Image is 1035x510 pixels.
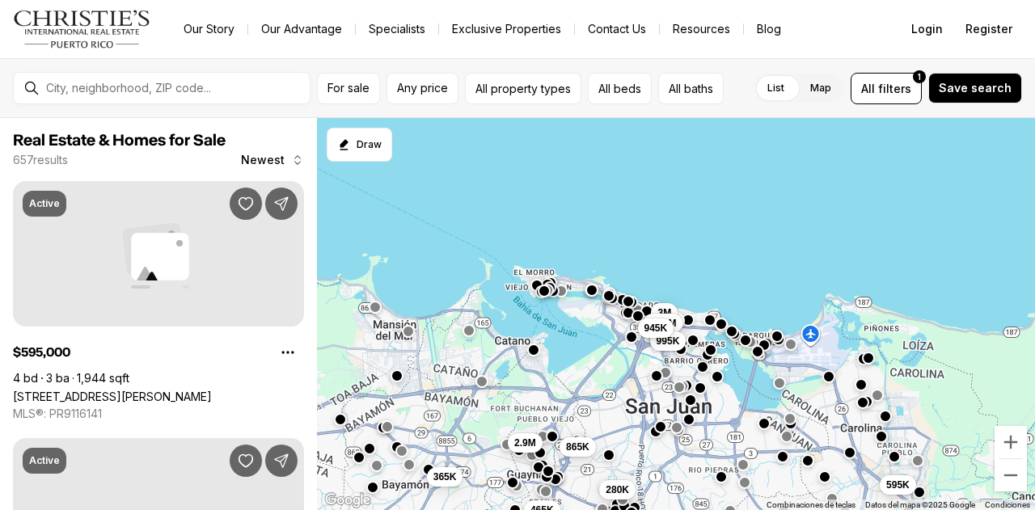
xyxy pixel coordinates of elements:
[171,18,247,40] a: Our Story
[433,470,457,483] span: 365K
[13,133,226,149] span: Real Estate & Homes for Sale
[918,70,921,83] span: 1
[356,18,438,40] a: Specialists
[878,80,911,97] span: filters
[965,23,1012,36] span: Register
[649,317,676,330] span: 2.58M
[514,436,536,449] span: 2.9M
[651,303,678,322] button: 3M
[241,154,285,166] span: Newest
[265,188,298,220] button: Share Property
[13,154,68,166] p: 657 results
[902,13,953,45] button: Login
[508,433,543,453] button: 2.9M
[939,82,1012,95] span: Save search
[29,197,60,210] p: Active
[439,18,574,40] a: Exclusive Properties
[638,318,674,338] button: 945K
[397,82,448,95] span: Any price
[327,128,392,162] button: Start drawing
[560,437,596,457] button: 865K
[956,13,1022,45] button: Register
[575,18,659,40] button: Contact Us
[650,331,686,351] button: 995K
[13,10,151,48] img: logo
[657,335,680,348] span: 995K
[566,440,589,453] span: 865K
[657,306,671,319] span: 3M
[248,18,355,40] a: Our Advantage
[797,74,844,103] label: Map
[231,144,314,176] button: Newest
[387,73,458,104] button: Any price
[911,23,943,36] span: Login
[928,73,1022,103] button: Save search
[861,80,875,97] span: All
[327,82,370,95] span: For sale
[317,73,380,104] button: For sale
[272,336,304,369] button: Property options
[265,445,298,477] button: Share Property
[230,188,262,220] button: Save Property: CALLE 9 ESTANCIAS DE SAN FERNANDO #I 7
[660,18,743,40] a: Resources
[13,390,212,403] a: CALLE 9 ESTANCIAS DE SAN FERNANDO #I 7, CAROLINA PR, 00983
[643,314,682,333] button: 2.58M
[606,483,629,496] span: 280K
[230,445,262,477] button: Save Property: 1 N MANUEL RODRIGUEZ SERRA ST #6
[29,454,60,467] p: Active
[599,480,636,499] button: 280K
[851,73,922,104] button: Allfilters1
[427,467,463,487] button: 365K
[754,74,797,103] label: List
[644,322,668,335] span: 945K
[465,73,581,104] button: All property types
[658,73,724,104] button: All baths
[588,73,652,104] button: All beds
[744,18,794,40] a: Blog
